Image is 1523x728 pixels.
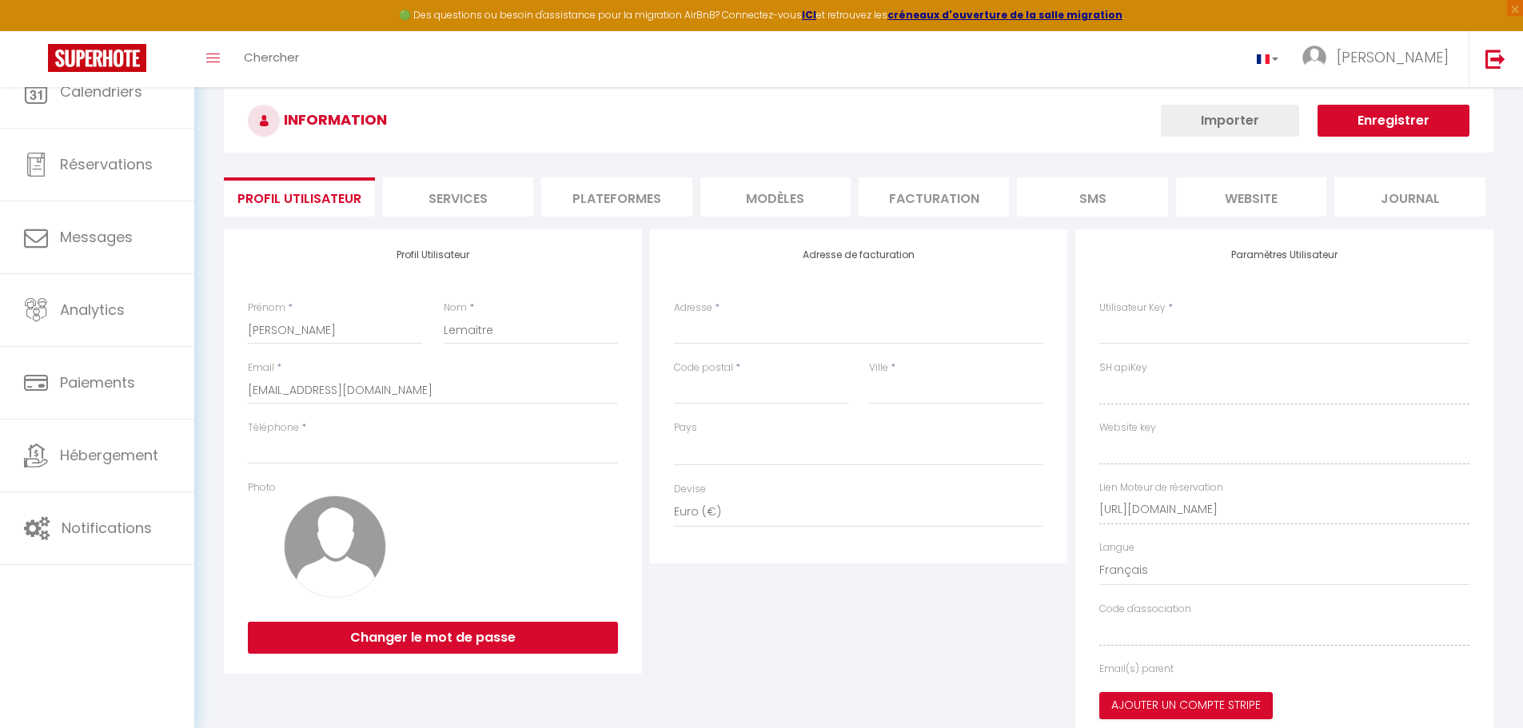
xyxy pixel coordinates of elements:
[60,445,158,465] span: Hébergement
[82,94,123,105] div: Domaine
[444,300,467,316] label: Nom
[248,420,299,436] label: Téléphone
[1161,105,1299,137] button: Importer
[42,42,181,54] div: Domaine: [DOMAIN_NAME]
[674,360,733,376] label: Code postal
[1302,46,1326,70] img: ...
[674,249,1044,261] h4: Adresse de facturation
[1099,249,1469,261] h4: Paramètres Utilisateur
[1099,300,1166,316] label: Utilisateur Key
[802,8,816,22] a: ICI
[199,94,245,105] div: Mots-clés
[1099,360,1147,376] label: SH apiKey
[1099,480,1223,495] label: Lien Moteur de réservation
[1485,49,1505,69] img: logout
[1099,692,1273,719] button: Ajouter un compte Stripe
[62,518,152,538] span: Notifications
[48,44,146,72] img: Super Booking
[859,177,1009,217] li: Facturation
[1099,602,1191,617] label: Code d'association
[1337,47,1449,67] span: [PERSON_NAME]
[284,495,386,598] img: avatar.png
[869,360,888,376] label: Ville
[674,300,712,316] label: Adresse
[244,49,299,66] span: Chercher
[383,177,533,217] li: Services
[1099,540,1134,555] label: Langue
[248,360,274,376] label: Email
[60,300,125,320] span: Analytics
[13,6,61,54] button: Ouvrir le widget de chat LiveChat
[60,154,153,174] span: Réservations
[65,93,78,105] img: tab_domain_overview_orange.svg
[224,177,374,217] li: Profil Utilisateur
[248,622,618,654] button: Changer le mot de passe
[1334,177,1485,217] li: Journal
[1017,177,1167,217] li: SMS
[45,26,78,38] div: v 4.0.25
[887,8,1122,22] a: créneaux d'ouverture de la salle migration
[60,372,135,392] span: Paiements
[26,26,38,38] img: logo_orange.svg
[248,480,276,495] label: Photo
[1099,662,1174,677] label: Email(s) parent
[248,249,618,261] h4: Profil Utilisateur
[1176,177,1326,217] li: website
[541,177,692,217] li: Plateformes
[1318,105,1469,137] button: Enregistrer
[181,93,194,105] img: tab_keywords_by_traffic_grey.svg
[60,82,142,101] span: Calendriers
[700,177,851,217] li: MODÈLES
[232,31,311,87] a: Chercher
[26,42,38,54] img: website_grey.svg
[674,420,697,436] label: Pays
[674,482,706,497] label: Devise
[60,227,133,247] span: Messages
[1099,420,1156,436] label: Website key
[224,89,1493,153] h3: INFORMATION
[248,300,285,316] label: Prénom
[1290,31,1469,87] a: ... [PERSON_NAME]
